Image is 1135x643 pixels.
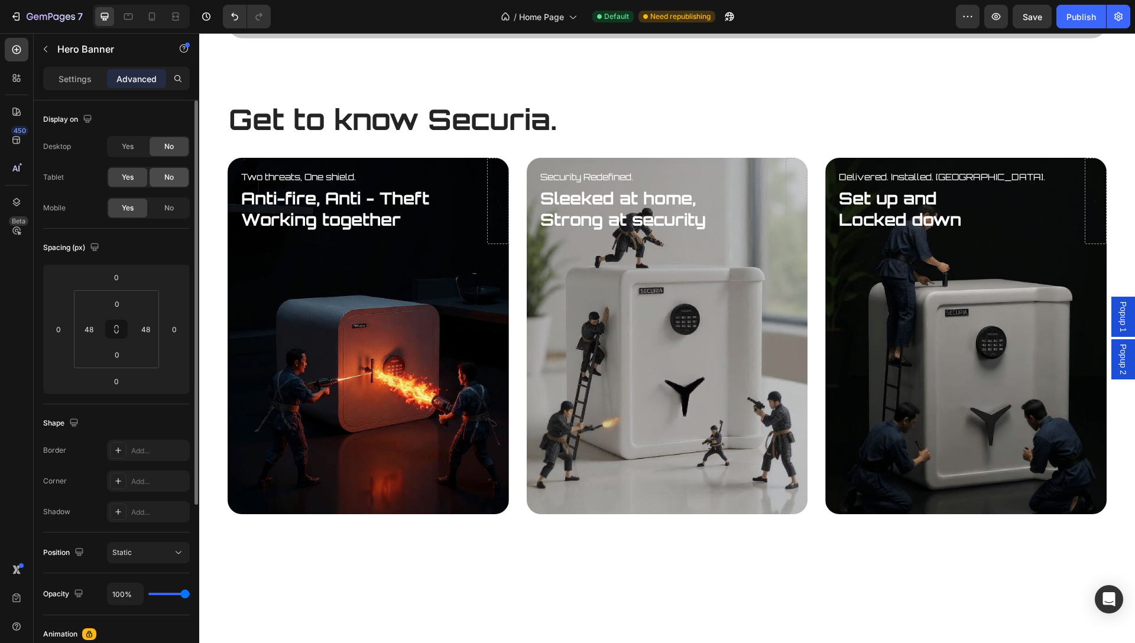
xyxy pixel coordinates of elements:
[131,446,187,456] div: Add...
[105,295,129,313] input: 0px
[1023,12,1042,22] span: Save
[43,506,70,517] div: Shadow
[43,586,86,602] div: Opacity
[1095,585,1123,613] div: Open Intercom Messenger
[137,320,154,338] input: 3xl
[43,203,66,213] div: Mobile
[80,320,98,338] input: 3xl
[77,9,83,24] p: 7
[1066,11,1096,23] div: Publish
[340,137,556,151] h2: Security Redefined.
[28,125,310,481] div: Overlay
[131,507,187,518] div: Add...
[28,67,907,106] h2: Get to know Securia.
[1056,5,1106,28] button: Publish
[519,11,564,23] span: Home Page
[5,5,88,28] button: 7
[199,33,1135,643] iframe: Design area
[918,311,930,342] span: Popup 2
[108,583,143,605] input: Auto
[327,125,609,481] div: Overlay
[105,372,128,390] input: 0
[105,346,129,363] input: 0px
[41,137,257,151] h2: Two threats, One shield.
[57,42,158,56] p: Hero Banner
[638,137,854,151] h2: Delivered. Installed. [GEOGRAPHIC_DATA].
[122,172,134,183] span: Yes
[112,548,132,557] span: Static
[327,125,609,481] div: Background Image
[43,112,95,128] div: Display on
[43,629,77,639] div: Animation
[164,141,174,152] span: No
[626,125,907,481] div: Overlay
[107,542,190,563] button: Static
[43,240,102,256] div: Spacing (px)
[116,73,157,85] p: Advanced
[166,320,183,338] input: 0
[638,154,854,199] h3: Set up and Locked down
[604,11,629,22] span: Default
[122,141,134,152] span: Yes
[43,141,71,152] div: Desktop
[626,125,907,481] div: Background Image
[41,154,257,199] h3: Anti-fire, Anti - Theft Working together
[11,126,28,135] div: 450
[1013,5,1052,28] button: Save
[650,11,711,22] span: Need republishing
[43,415,81,431] div: Shape
[341,155,554,198] p: Sleeked at home, Strong at security
[164,203,174,213] span: No
[131,476,187,487] div: Add...
[28,125,310,481] div: Background Image
[164,172,174,183] span: No
[43,172,64,183] div: Tablet
[43,445,66,456] div: Border
[9,216,28,226] div: Beta
[105,268,128,286] input: 0
[43,476,67,486] div: Corner
[122,203,134,213] span: Yes
[43,545,86,561] div: Position
[918,268,930,299] span: Popup 1
[59,73,92,85] p: Settings
[50,320,67,338] input: 0
[514,11,517,23] span: /
[223,5,271,28] div: Undo/Redo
